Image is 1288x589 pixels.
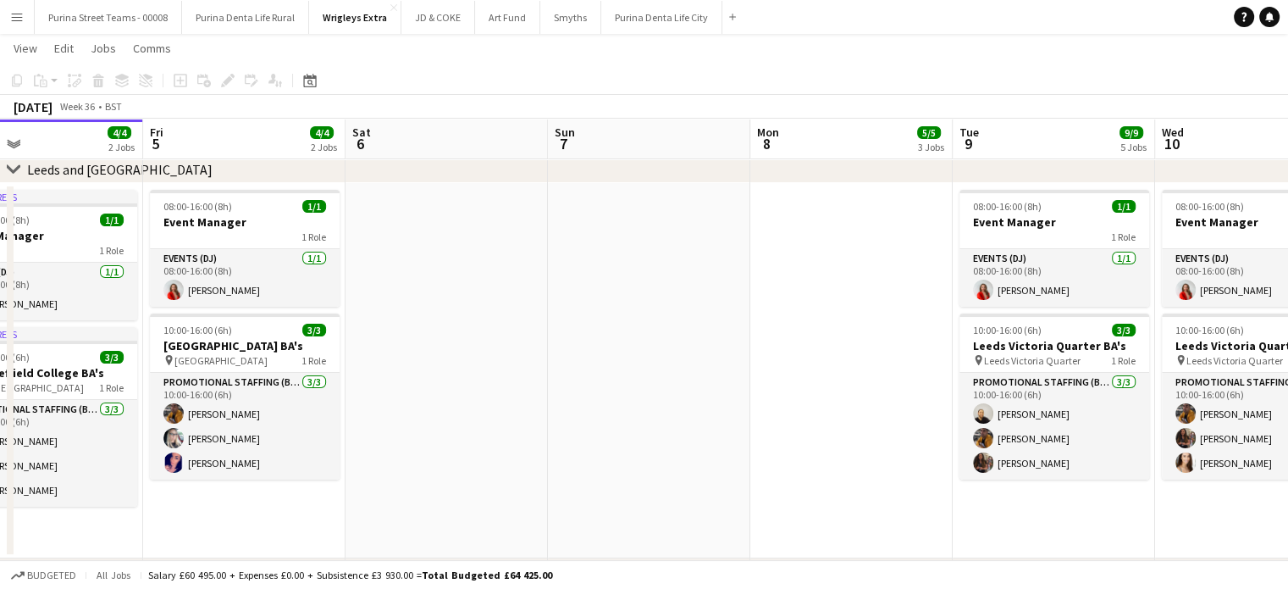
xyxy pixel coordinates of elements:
[108,141,135,153] div: 2 Jobs
[984,354,1081,367] span: Leeds Victoria Quarter
[27,570,76,581] span: Budgeted
[150,249,340,307] app-card-role: Events (DJ)1/108:00-16:00 (8h)[PERSON_NAME]
[352,125,371,140] span: Sat
[54,41,74,56] span: Edit
[1162,125,1184,140] span: Wed
[99,381,124,394] span: 1 Role
[56,100,98,113] span: Week 36
[917,126,941,139] span: 5/5
[8,566,79,585] button: Budgeted
[108,126,131,139] span: 4/4
[182,1,309,34] button: Purina Denta Life Rural
[1120,141,1147,153] div: 5 Jobs
[422,569,552,581] span: Total Budgeted £64 425.00
[174,354,268,367] span: [GEOGRAPHIC_DATA]
[84,37,123,59] a: Jobs
[1175,200,1244,213] span: 08:00-16:00 (8h)
[163,324,232,336] span: 10:00-16:00 (6h)
[150,314,340,480] app-job-card: 10:00-16:00 (6h)3/3[GEOGRAPHIC_DATA] BA's [GEOGRAPHIC_DATA]1 RolePromotional Staffing (Brand Amba...
[973,200,1042,213] span: 08:00-16:00 (8h)
[311,141,337,153] div: 2 Jobs
[1159,134,1184,153] span: 10
[150,125,163,140] span: Fri
[959,214,1149,230] h3: Event Manager
[1111,354,1136,367] span: 1 Role
[757,125,779,140] span: Mon
[126,37,178,59] a: Comms
[959,314,1149,480] app-job-card: 10:00-16:00 (6h)3/3Leeds Victoria Quarter BA's Leeds Victoria Quarter1 RolePromotional Staffing (...
[555,125,575,140] span: Sun
[7,37,44,59] a: View
[755,134,779,153] span: 8
[309,1,401,34] button: Wrigleys Extra
[27,161,213,178] div: Leeds and [GEOGRAPHIC_DATA]
[601,1,722,34] button: Purina Denta Life City
[957,134,979,153] span: 9
[105,100,122,113] div: BST
[93,569,134,581] span: All jobs
[301,354,326,367] span: 1 Role
[100,351,124,364] span: 3/3
[1111,231,1136,243] span: 1 Role
[47,37,80,59] a: Edit
[918,141,944,153] div: 3 Jobs
[1112,200,1136,213] span: 1/1
[301,231,326,243] span: 1 Role
[150,190,340,307] app-job-card: 08:00-16:00 (8h)1/1Event Manager1 RoleEvents (DJ)1/108:00-16:00 (8h)[PERSON_NAME]
[959,190,1149,307] app-job-card: 08:00-16:00 (8h)1/1Event Manager1 RoleEvents (DJ)1/108:00-16:00 (8h)[PERSON_NAME]
[350,134,371,153] span: 6
[475,1,540,34] button: Art Fund
[959,338,1149,353] h3: Leeds Victoria Quarter BA's
[1112,324,1136,336] span: 3/3
[1186,354,1283,367] span: Leeds Victoria Quarter
[973,324,1042,336] span: 10:00-16:00 (6h)
[150,373,340,480] app-card-role: Promotional Staffing (Brand Ambassadors)3/310:00-16:00 (6h)[PERSON_NAME][PERSON_NAME][PERSON_NAME]
[310,126,334,139] span: 4/4
[100,214,124,226] span: 1/1
[302,324,326,336] span: 3/3
[150,338,340,353] h3: [GEOGRAPHIC_DATA] BA's
[133,41,171,56] span: Comms
[401,1,475,34] button: JD & COKE
[1175,324,1244,336] span: 10:00-16:00 (6h)
[1119,126,1143,139] span: 9/9
[14,98,53,115] div: [DATE]
[91,41,116,56] span: Jobs
[99,244,124,257] span: 1 Role
[35,1,182,34] button: Purina Street Teams - 00008
[148,569,552,581] div: Salary £60 495.00 + Expenses £0.00 + Subsistence £3 930.00 =
[147,134,163,153] span: 5
[959,249,1149,307] app-card-role: Events (DJ)1/108:00-16:00 (8h)[PERSON_NAME]
[163,200,232,213] span: 08:00-16:00 (8h)
[552,134,575,153] span: 7
[959,373,1149,480] app-card-role: Promotional Staffing (Brand Ambassadors)3/310:00-16:00 (6h)[PERSON_NAME][PERSON_NAME][PERSON_NAME]
[959,125,979,140] span: Tue
[150,214,340,230] h3: Event Manager
[14,41,37,56] span: View
[540,1,601,34] button: Smyths
[302,200,326,213] span: 1/1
